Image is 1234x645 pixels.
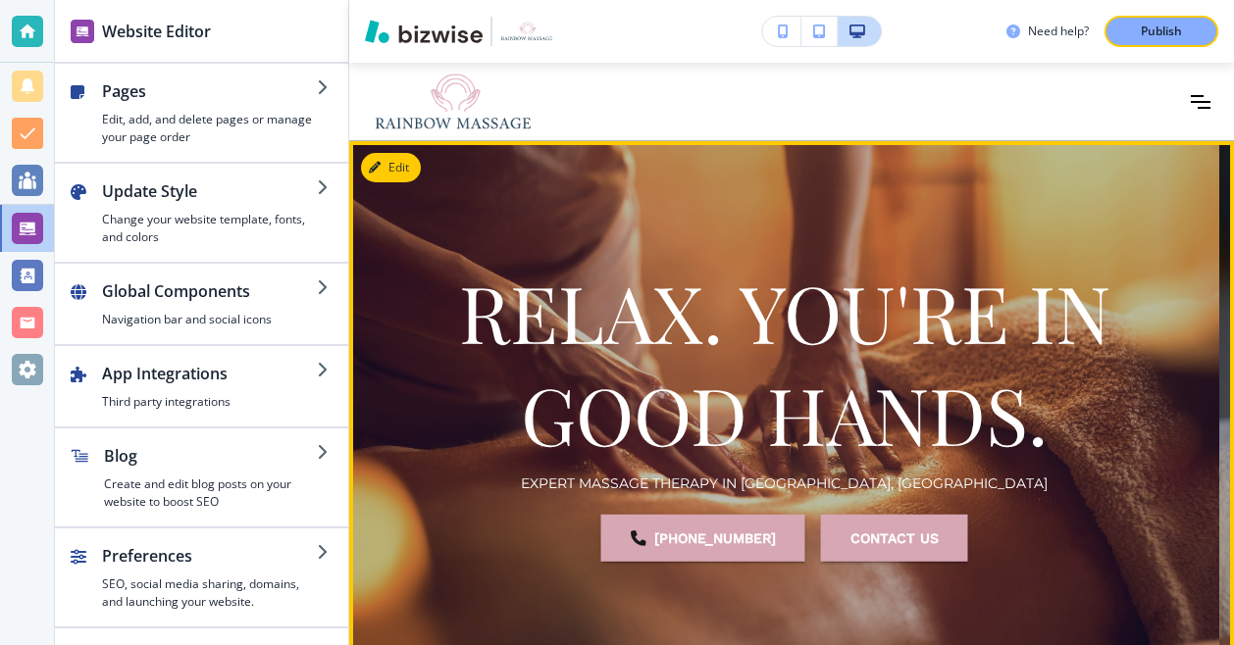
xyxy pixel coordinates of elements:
[373,73,569,131] img: Rainbow Massage LLC
[102,20,211,43] h2: Website Editor
[102,179,317,203] h2: Update Style
[102,544,317,568] h2: Preferences
[104,444,317,468] h2: Blog
[521,472,1048,494] p: EXPERT MASSAGE THERAPY IN [GEOGRAPHIC_DATA], [GEOGRAPHIC_DATA]
[55,264,348,344] button: Global ComponentsNavigation bar and social icons
[102,575,317,611] h4: SEO, social media sharing, domains, and launching your website.
[104,475,317,511] h4: Create and edit blog posts on your website to boost SEO
[102,311,317,328] h4: Navigation bar and social icons
[601,514,805,561] a: [PHONE_NUMBER]
[102,362,317,385] h2: App Integrations
[102,79,317,103] h2: Pages
[55,528,348,626] button: PreferencesSEO, social media sharing, domains, and launching your website.
[1028,23,1089,40] h3: Need help?
[55,164,348,262] button: Update StyleChange your website template, fonts, and colors
[500,22,553,41] img: Your Logo
[365,20,483,43] img: Bizwise Logo
[1105,16,1218,47] button: Publish
[55,64,348,162] button: PagesEdit, add, and delete pages or manage your page order
[102,111,317,146] h4: Edit, add, and delete pages or manage your page order
[102,279,317,303] h2: Global Components
[361,153,421,182] button: Edit
[55,346,348,426] button: App IntegrationsThird party integrations
[55,428,348,526] button: BlogCreate and edit blog posts on your website to boost SEO
[821,514,968,561] button: CONTACT US
[71,20,94,43] img: editor icon
[1191,95,1210,109] button: Toggle hamburger navigation menu
[102,211,317,246] h4: Change your website template, fonts, and colors
[102,393,317,411] h4: Third party integrations
[365,261,1204,465] h1: RELAX. YOU'RE IN GOOD HANDS.
[1141,23,1182,40] p: Publish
